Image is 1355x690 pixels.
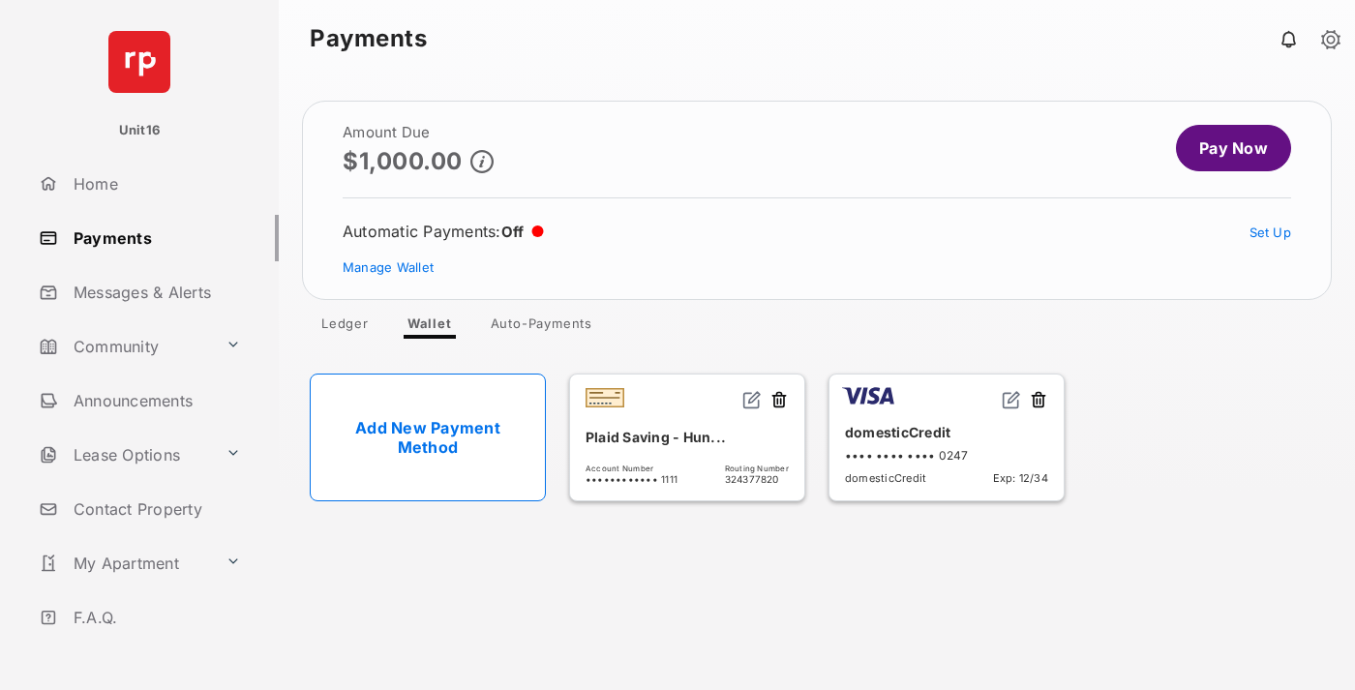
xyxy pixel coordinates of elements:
[845,416,1048,448] div: domesticCredit
[310,27,427,50] strong: Payments
[31,486,279,532] a: Contact Property
[725,473,789,485] span: 324377820
[586,464,677,473] span: Account Number
[119,121,161,140] p: Unit16
[31,269,279,315] a: Messages & Alerts
[586,421,789,453] div: Plaid Saving - Hun...
[31,377,279,424] a: Announcements
[725,464,789,473] span: Routing Number
[310,374,546,501] a: Add New Payment Method
[845,448,1048,463] div: •••• •••• •••• 0247
[31,540,218,586] a: My Apartment
[845,471,926,485] span: domesticCredit
[31,594,279,641] a: F.A.Q.
[31,161,279,207] a: Home
[31,215,279,261] a: Payments
[31,432,218,478] a: Lease Options
[993,471,1048,485] span: Exp: 12/34
[1002,390,1021,409] img: svg+xml;base64,PHN2ZyB2aWV3Qm94PSIwIDAgMjQgMjQiIHdpZHRoPSIxNiIgaGVpZ2h0PSIxNiIgZmlsbD0ibm9uZSIgeG...
[343,148,463,174] p: $1,000.00
[306,315,384,339] a: Ledger
[392,315,467,339] a: Wallet
[343,259,434,275] a: Manage Wallet
[501,223,525,241] span: Off
[31,323,218,370] a: Community
[343,222,544,241] div: Automatic Payments :
[742,390,762,409] img: svg+xml;base64,PHN2ZyB2aWV3Qm94PSIwIDAgMjQgMjQiIHdpZHRoPSIxNiIgaGVpZ2h0PSIxNiIgZmlsbD0ibm9uZSIgeG...
[108,31,170,93] img: svg+xml;base64,PHN2ZyB4bWxucz0iaHR0cDovL3d3dy53My5vcmcvMjAwMC9zdmciIHdpZHRoPSI2NCIgaGVpZ2h0PSI2NC...
[343,125,494,140] h2: Amount Due
[475,315,608,339] a: Auto-Payments
[586,473,677,485] span: •••••••••••• 1111
[1250,225,1292,240] a: Set Up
